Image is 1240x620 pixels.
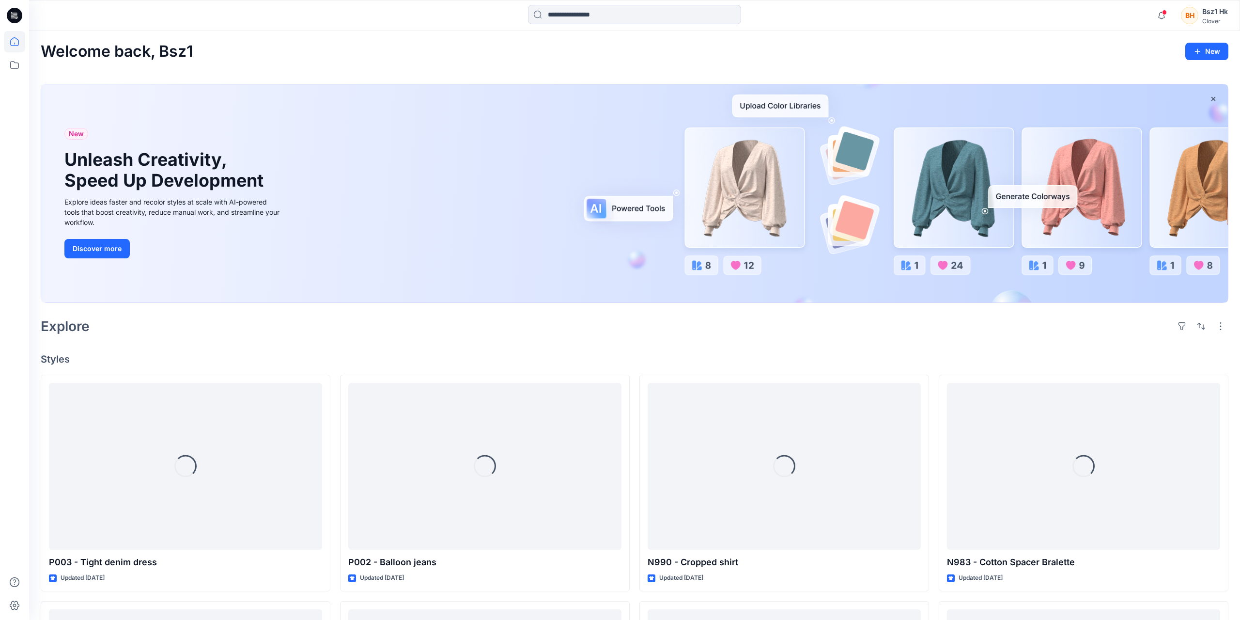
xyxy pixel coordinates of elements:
a: Discover more [64,239,282,258]
p: N990 - Cropped shirt [648,556,921,569]
p: Updated [DATE] [360,573,404,583]
div: Clover [1202,17,1228,25]
p: P003 - Tight denim dress [49,556,322,569]
button: Discover more [64,239,130,258]
button: New [1185,43,1228,60]
p: Updated [DATE] [659,573,703,583]
h2: Explore [41,318,90,334]
h2: Welcome back, Bsz1 [41,43,193,61]
div: Explore ideas faster and recolor styles at scale with AI-powered tools that boost creativity, red... [64,197,282,227]
p: Updated [DATE] [61,573,105,583]
h4: Styles [41,353,1228,365]
p: N983 - Cotton Spacer Bralette [947,556,1220,569]
p: Updated [DATE] [959,573,1003,583]
h1: Unleash Creativity, Speed Up Development [64,149,268,191]
div: Bsz1 Hk [1202,6,1228,17]
div: BH [1181,7,1198,24]
span: New [69,128,84,140]
p: P002 - Balloon jeans [348,556,621,569]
